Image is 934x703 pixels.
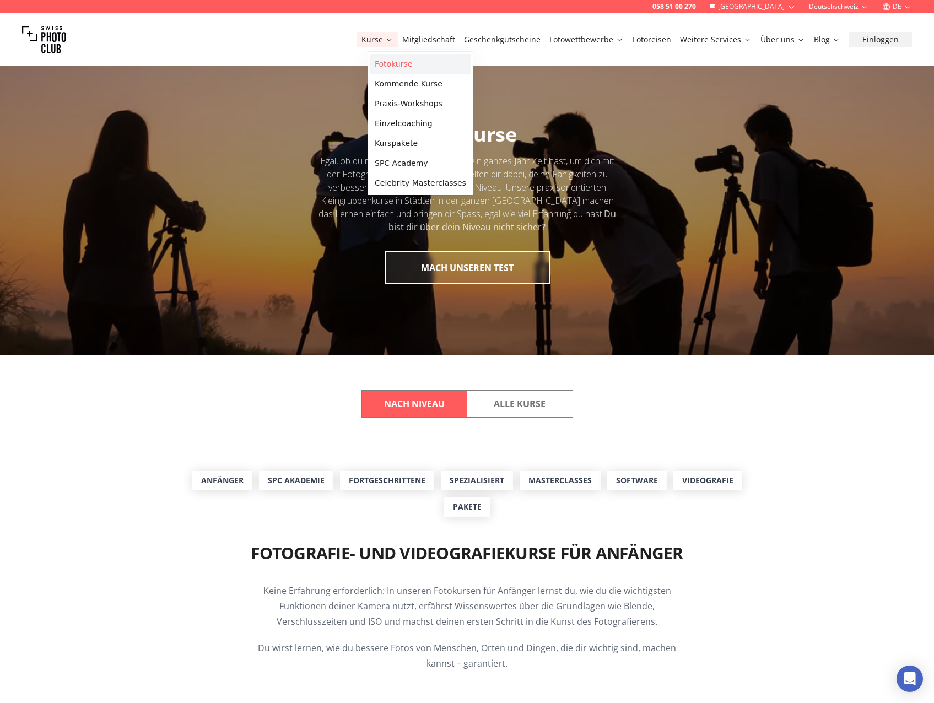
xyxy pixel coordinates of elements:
[460,32,545,47] button: Geschenkgutscheine
[22,18,66,62] img: Swiss photo club
[361,34,393,45] a: Kurse
[628,32,676,47] button: Fotoreisen
[192,471,252,490] a: Anfänger
[814,34,840,45] a: Blog
[652,2,696,11] a: 058 51 00 270
[357,32,398,47] button: Kurse
[633,34,671,45] a: Fotoreisen
[441,471,513,490] a: Spezialisiert
[385,251,550,284] button: MACH UNSEREN TEST
[464,34,541,45] a: Geschenkgutscheine
[444,497,490,517] a: Pakete
[370,54,471,74] a: Fotokurse
[809,32,845,47] button: Blog
[398,32,460,47] button: Mitgliedschaft
[370,74,471,94] a: Kommende Kurse
[520,471,601,490] a: MasterClasses
[317,154,617,234] div: Egal, ob du nur ein paar Stunden oder ein ganzes Jahr Zeit hast, um dich mit der Fotografie zu be...
[259,471,333,490] a: SPC Akademie
[607,471,667,490] a: Software
[256,640,679,671] p: Du wirst lernen, wie du bessere Fotos von Menschen, Orten und Dingen, die dir wichtig sind, mache...
[760,34,805,45] a: Über uns
[256,583,679,629] p: Keine Erfahrung erforderlich: In unseren Fotokursen für Anfänger lernst du, wie du die wichtigste...
[362,391,467,417] button: By Level
[673,471,742,490] a: Videografie
[370,173,471,193] a: Celebrity Masterclasses
[676,32,756,47] button: Weitere Services
[756,32,809,47] button: Über uns
[370,153,471,173] a: SPC Academy
[467,391,573,417] button: All Courses
[402,34,455,45] a: Mitgliedschaft
[545,32,628,47] button: Fotowettbewerbe
[251,543,683,563] h2: Fotografie- und Videografiekurse für Anfänger
[370,94,471,113] a: Praxis-Workshops
[680,34,752,45] a: Weitere Services
[897,666,923,692] div: Open Intercom Messenger
[361,390,573,418] div: Course filter
[549,34,624,45] a: Fotowettbewerbe
[370,113,471,133] a: Einzelcoaching
[370,133,471,153] a: Kurspakete
[340,471,434,490] a: Fortgeschrittene
[849,32,912,47] button: Einloggen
